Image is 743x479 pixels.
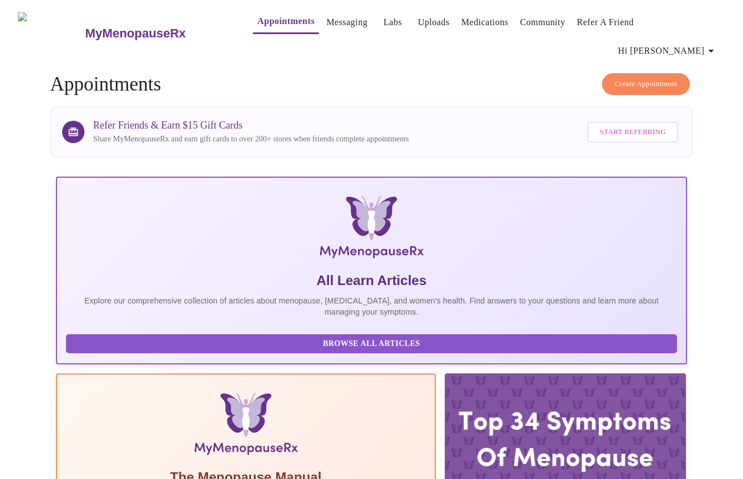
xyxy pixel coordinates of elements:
span: Create Appointment [615,78,678,91]
button: Browse All Articles [66,334,678,354]
button: Appointments [253,10,319,34]
button: Create Appointment [602,73,690,95]
a: Start Referring [585,116,681,148]
img: MyMenopauseRx Logo [161,196,582,263]
img: MyMenopauseRx Logo [18,12,84,54]
span: Start Referring [600,126,666,139]
h4: Appointments [50,73,693,96]
button: Uploads [413,11,454,34]
a: Uploads [418,15,450,30]
button: Start Referring [587,122,678,143]
button: Hi [PERSON_NAME] [614,40,722,62]
button: Medications [457,11,512,34]
a: Labs [383,15,402,30]
a: Appointments [257,13,314,29]
a: Refer a Friend [577,15,634,30]
img: Menopause Manual [123,392,369,459]
button: Messaging [322,11,371,34]
button: Labs [375,11,411,34]
h3: Refer Friends & Earn $15 Gift Cards [93,120,409,131]
p: Explore our comprehensive collection of articles about menopause, [MEDICAL_DATA], and women's hea... [66,295,678,317]
a: Browse All Articles [66,338,680,348]
button: Refer a Friend [572,11,638,34]
a: MyMenopauseRx [84,14,231,53]
h5: All Learn Articles [66,272,678,290]
a: Medications [461,15,508,30]
span: Hi [PERSON_NAME] [618,43,718,59]
span: Browse All Articles [77,337,666,351]
button: Community [516,11,570,34]
p: Share MyMenopauseRx and earn gift cards to over 200+ stores when friends complete appointments [93,134,409,145]
a: Community [520,15,566,30]
a: Messaging [326,15,367,30]
h3: MyMenopauseRx [85,26,186,41]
